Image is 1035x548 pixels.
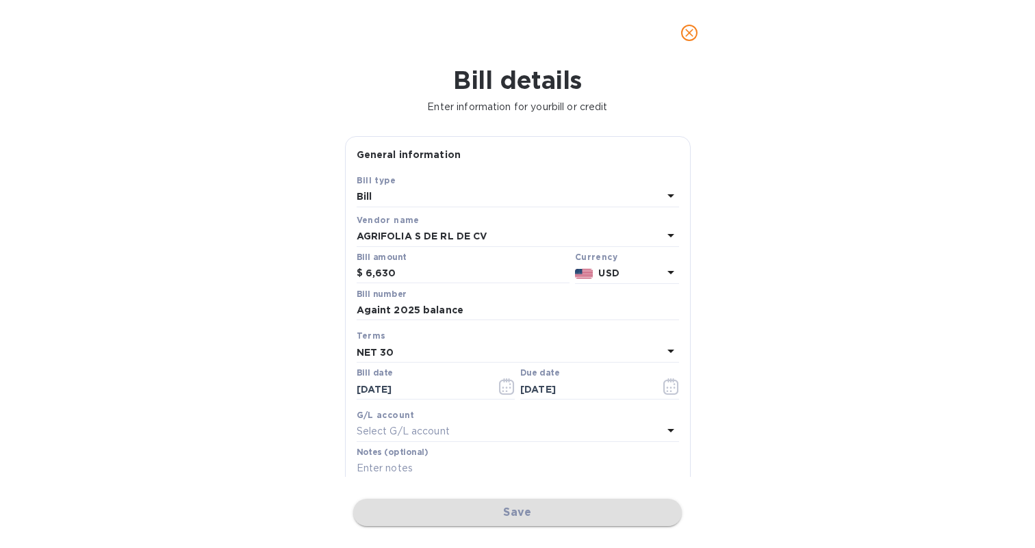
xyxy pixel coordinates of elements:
input: Enter notes [357,458,679,479]
button: close [673,16,706,49]
input: Select date [357,379,486,400]
b: Bill [357,191,372,202]
p: Enter information for your bill or credit [11,100,1024,114]
b: USD [598,268,619,278]
b: G/L account [357,410,415,420]
div: $ [357,263,366,284]
label: Notes (optional) [357,448,429,456]
label: Due date [520,369,559,378]
b: NET 30 [357,347,394,358]
b: Vendor name [357,215,420,225]
b: Currency [575,252,617,262]
b: General information [357,149,461,160]
b: Terms [357,330,386,341]
input: Enter bill number [357,300,679,321]
label: Bill date [357,369,393,378]
img: USD [575,269,593,278]
input: $ Enter bill amount [366,263,570,284]
p: Select G/L account [357,424,450,439]
input: Due date [520,379,650,400]
b: Bill type [357,175,396,185]
h1: Bill details [11,66,1024,94]
label: Bill number [357,290,406,298]
b: AGRIFOLIA S DE RL DE CV [357,231,488,242]
label: Bill amount [357,253,406,261]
